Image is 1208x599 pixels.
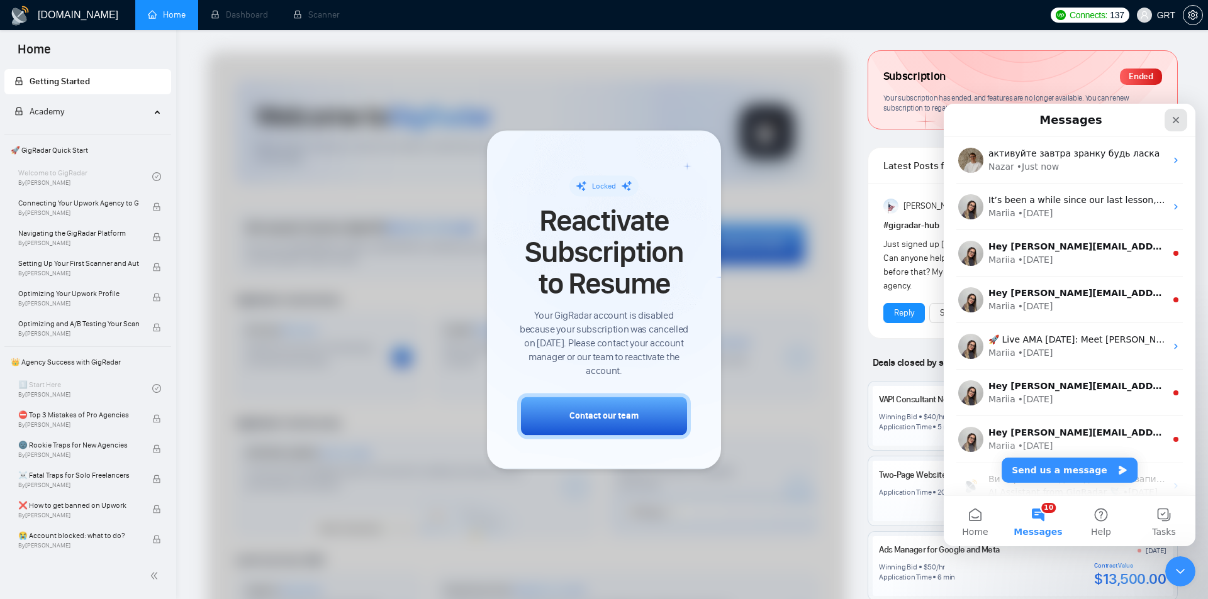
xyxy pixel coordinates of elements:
[879,544,1000,555] a: Ads Manager for Google and Meta
[936,412,945,422] div: /hr
[8,40,61,67] span: Home
[569,409,639,422] div: Contact our team
[74,150,109,163] div: • [DATE]
[18,287,139,300] span: Optimizing Your Upwork Profile
[30,76,90,87] span: Getting Started
[927,562,936,572] div: 50
[883,219,1162,233] h1: # gigradar-hub
[879,470,1181,480] a: Two-Page Website for Investment Firm (Webflow/Squarespace, Phase 1 in 48 Hours)
[879,422,931,432] div: Application Time
[18,529,139,542] span: 😭 Account blocked: what to do?
[1094,569,1166,588] div: $13,500.00
[18,499,139,512] span: ❌ How to get banned on Upwork
[150,569,162,582] span: double-left
[1183,10,1202,20] span: setting
[14,370,40,395] img: Profile image for AI Assistant from GigRadar 📡
[936,562,945,572] div: /hr
[74,103,109,116] div: • [DATE]
[45,370,245,380] span: Ви отримали відповідь на своє запитання?
[147,424,167,432] span: Help
[883,66,946,87] span: Subscription
[6,138,170,163] span: 🚀 GigRadar Quick Start
[74,289,109,302] div: • [DATE]
[126,392,189,442] button: Help
[879,487,931,497] div: Application Time
[879,562,917,572] div: Winning Bid
[58,354,194,379] button: Send us a message
[1110,8,1124,22] span: 137
[14,323,40,348] img: Profile image for Mariia
[152,172,161,181] span: check-circle
[18,239,139,247] span: By [PERSON_NAME]
[1120,69,1162,85] div: Ended
[18,197,139,209] span: Connecting Your Upwork Agency to GigRadar
[45,382,177,395] div: AI Assistant from GigRadar 📡
[883,158,975,173] span: Latest Posts from the GigRadar Community
[1146,546,1166,556] div: [DATE]
[152,293,161,302] span: lock
[517,309,691,378] span: Your GigRadar account is disabled because your subscription was cancelled on [DATE]. Please conta...
[592,182,616,190] span: Locked
[45,150,72,163] div: Mariia
[45,243,72,256] div: Mariia
[940,306,995,320] a: See the details
[883,199,898,214] img: Anisuzzaman Khan
[152,505,161,514] span: lock
[208,424,232,432] span: Tasks
[148,9,186,20] a: homeHome
[45,196,72,209] div: Mariia
[1183,10,1203,20] a: setting
[879,412,917,422] div: Winning Bid
[14,77,23,85] span: lock
[924,412,928,422] div: $
[1140,11,1149,19] span: user
[18,481,139,489] span: By [PERSON_NAME]
[937,572,955,582] div: 6 min
[4,69,171,94] li: Getting Started
[152,263,161,272] span: lock
[45,103,72,116] div: Mariia
[74,336,109,349] div: • [DATE]
[517,393,691,439] button: Contact our team
[1165,556,1195,586] iframe: To enrich screen reader interactions, please activate Accessibility in Grammarly extension settings
[1094,562,1166,569] div: Contract Value
[879,394,1118,405] a: VAPI Consultant Needed for Custom Tools and Prompt Engineering
[924,562,928,572] div: $
[14,107,23,116] span: lock
[74,243,109,256] div: • [DATE]
[883,238,1107,293] div: Just signed up [DATE], my onboarding call is not till [DATE]. Can anyone help me to get started t...
[18,317,139,330] span: Optimizing and A/B Testing Your Scanner for Better Results
[152,414,161,423] span: lock
[152,444,161,453] span: lock
[18,270,139,277] span: By [PERSON_NAME]
[927,412,936,422] div: 40
[45,289,72,302] div: Mariia
[152,535,161,544] span: lock
[18,227,139,239] span: Navigating the GigRadar Platform
[883,303,925,323] button: Reply
[937,487,959,497] div: 20 min
[152,384,161,393] span: check-circle
[18,469,139,481] span: ☠️ Fatal Traps for Solo Freelancers
[1070,8,1107,22] span: Connects:
[894,306,914,320] a: Reply
[1183,5,1203,25] button: setting
[10,6,30,26] img: logo
[152,475,161,483] span: lock
[18,209,139,217] span: By [PERSON_NAME]
[929,303,1006,323] button: See the details
[6,349,170,375] span: 👑 Agency Success with GigRadar
[14,277,40,302] img: Profile image for Mariia
[18,451,139,459] span: By [PERSON_NAME]
[70,424,118,432] span: Messages
[63,392,126,442] button: Messages
[868,351,1038,373] span: Deals closed by similar GigRadar users
[152,323,161,332] span: lock
[18,300,139,307] span: By [PERSON_NAME]
[18,257,139,270] span: Setting Up Your First Scanner and Auto-Bidder
[944,104,1195,546] iframe: To enrich screen reader interactions, please activate Accessibility in Grammarly extension settings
